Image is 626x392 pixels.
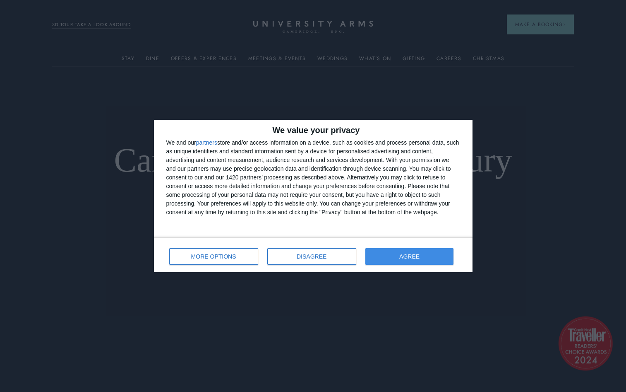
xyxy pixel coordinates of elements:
[196,140,217,145] button: partners
[399,254,420,259] span: AGREE
[169,248,258,265] button: MORE OPTIONS
[154,120,472,272] div: qc-cmp2-ui
[267,248,356,265] button: DISAGREE
[191,254,236,259] span: MORE OPTIONS
[365,248,454,265] button: AGREE
[166,138,460,217] div: We and our store and/or access information on a device, such as cookies and process personal data...
[297,254,326,259] span: DISAGREE
[166,126,460,134] h2: We value your privacy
